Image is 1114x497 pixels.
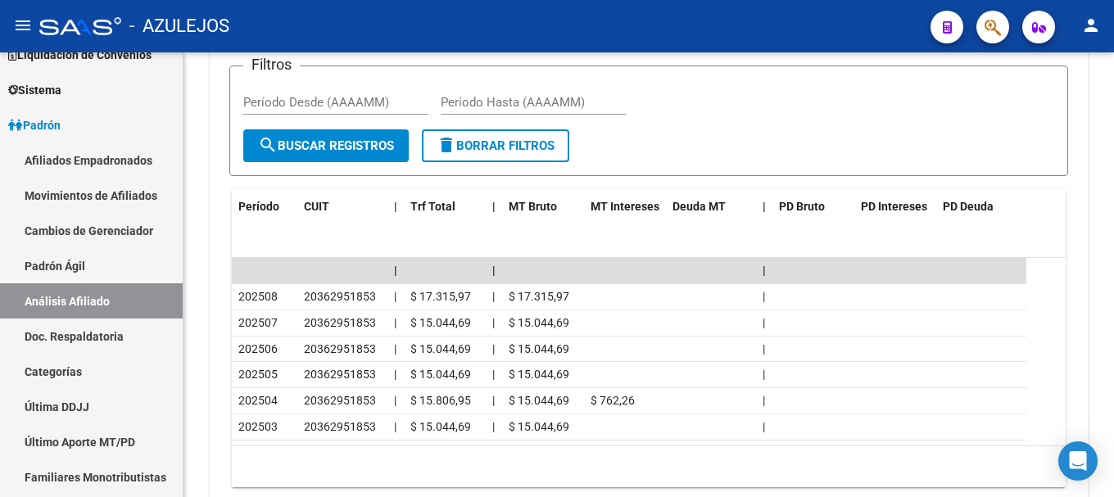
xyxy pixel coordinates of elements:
span: | [492,342,495,355]
span: PD Bruto [779,200,825,213]
span: | [492,200,496,213]
span: 202507 [238,316,278,329]
datatable-header-cell: | [756,189,772,224]
span: | [763,264,766,277]
span: | [492,264,496,277]
span: 20362951853 [304,368,376,381]
span: | [763,420,765,433]
span: $ 15.044,69 [509,394,569,407]
span: CUIT [304,200,329,213]
span: 20362951853 [304,420,376,433]
h3: Filtros [243,53,300,76]
span: | [394,394,396,407]
span: $ 15.044,69 [410,368,471,381]
span: | [492,290,495,303]
span: $ 17.315,97 [509,290,569,303]
span: | [763,342,765,355]
span: | [492,368,495,381]
button: Buscar Registros [243,129,409,162]
span: Trf Total [410,200,455,213]
span: $ 15.044,69 [509,368,569,381]
span: 20362951853 [304,316,376,329]
span: | [394,420,396,433]
span: 20362951853 [304,342,376,355]
span: MT Intereses [591,200,659,213]
span: 20362951853 [304,394,376,407]
mat-icon: person [1081,16,1101,35]
mat-icon: delete [437,135,456,155]
span: 20362951853 [304,290,376,303]
span: | [394,342,396,355]
span: | [394,264,397,277]
span: | [763,368,765,381]
span: 202504 [238,394,278,407]
span: 202503 [238,420,278,433]
span: Período [238,200,279,213]
datatable-header-cell: MT Bruto [502,189,584,224]
button: Borrar Filtros [422,129,569,162]
span: $ 15.044,69 [509,420,569,433]
span: | [492,316,495,329]
datatable-header-cell: | [486,189,502,224]
span: $ 15.044,69 [509,316,569,329]
span: | [492,394,495,407]
span: $ 15.044,69 [509,342,569,355]
span: Borrar Filtros [437,138,555,153]
span: | [763,290,765,303]
datatable-header-cell: Período [232,189,297,224]
span: $ 15.044,69 [410,342,471,355]
span: | [763,394,765,407]
mat-icon: search [258,135,278,155]
span: PD Intereses [861,200,927,213]
span: $ 17.315,97 [410,290,471,303]
datatable-header-cell: Deuda MT [666,189,756,224]
mat-icon: menu [13,16,33,35]
span: 202506 [238,342,278,355]
span: 202505 [238,368,278,381]
span: Padrón [8,116,61,134]
span: | [763,316,765,329]
span: PD Deuda [943,200,994,213]
datatable-header-cell: PD Intereses [854,189,936,224]
span: $ 15.806,95 [410,394,471,407]
span: 202508 [238,290,278,303]
span: | [394,316,396,329]
span: | [492,420,495,433]
span: $ 15.044,69 [410,420,471,433]
span: | [763,200,766,213]
div: Open Intercom Messenger [1058,441,1098,481]
span: $ 15.044,69 [410,316,471,329]
span: | [394,290,396,303]
datatable-header-cell: CUIT [297,189,387,224]
datatable-header-cell: PD Deuda [936,189,1026,224]
span: MT Bruto [509,200,557,213]
datatable-header-cell: Trf Total [404,189,486,224]
span: | [394,368,396,381]
span: Deuda MT [672,200,726,213]
span: $ 762,26 [591,394,635,407]
span: | [394,200,397,213]
datatable-header-cell: | [387,189,404,224]
datatable-header-cell: PD Bruto [772,189,854,224]
span: Sistema [8,81,61,99]
datatable-header-cell: MT Intereses [584,189,666,224]
span: Buscar Registros [258,138,394,153]
span: Liquidación de Convenios [8,46,152,64]
span: - AZULEJOS [129,8,229,44]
